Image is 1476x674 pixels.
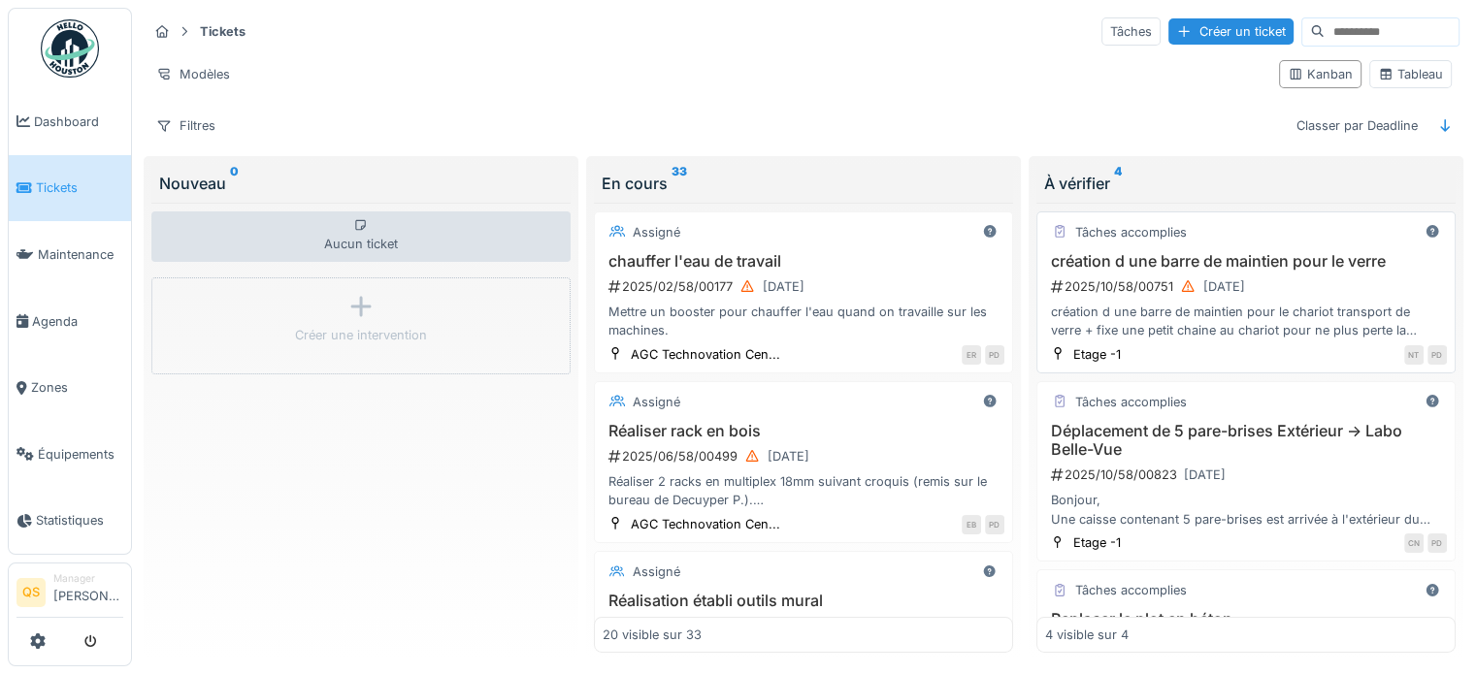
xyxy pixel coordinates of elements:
h3: Replacer le plot en béton [1045,610,1447,628]
li: [PERSON_NAME] [53,571,123,613]
h3: Réaliser rack en bois [603,422,1004,440]
h3: Déplacement de 5 pare-brises Extérieur -> Labo Belle-Vue [1045,422,1447,459]
div: Assigné [633,393,680,411]
span: Zones [31,378,123,397]
div: CN [1404,533,1424,553]
div: NT [1404,345,1424,365]
a: Tickets [9,155,131,222]
div: Mettre un booster pour chauffer l'eau quand on travaille sur les machines. [603,303,1004,339]
div: 20 visible sur 33 [603,626,702,644]
a: Maintenance [9,221,131,288]
a: Dashboard [9,88,131,155]
div: PD [1427,533,1447,553]
div: Créer un ticket [1168,18,1294,45]
div: À vérifier [1044,172,1448,195]
h3: création d une barre de maintien pour le verre [1045,252,1447,271]
div: [DATE] [1203,277,1245,296]
span: Agenda [32,312,123,331]
div: [DATE] [763,277,804,296]
div: Filtres [148,112,224,140]
div: Tâches accomplies [1075,223,1187,241]
span: Tickets [36,178,123,197]
div: Tâches accomplies [1075,581,1187,599]
div: Tableau [1378,65,1443,83]
div: PD [1427,345,1447,365]
div: AGC Technovation Cen... [631,345,780,364]
div: Assigné [633,562,680,581]
div: PD [985,515,1004,534]
span: Équipements [38,445,123,464]
sup: 0 [230,172,239,195]
div: Etage -1 [1073,533,1121,552]
a: QS Manager[PERSON_NAME] [16,571,123,618]
div: création d une barre de maintien pour le chariot transport de verre + fixe une petit chaine au ch... [1045,303,1447,339]
img: Badge_color-CXgf-gQk.svg [41,19,99,78]
sup: 4 [1114,172,1122,195]
a: Équipements [9,421,131,488]
div: Créer une intervention [295,326,427,344]
div: AGC Technovation Cen... [631,515,780,533]
div: Assigné [633,223,680,241]
sup: 33 [672,172,687,195]
div: Classer par Deadline [1288,112,1427,140]
div: 2025/10/58/00751 [1049,274,1447,299]
div: [DATE] [768,447,809,465]
div: 2025/02/58/00177 [607,274,1004,299]
div: Nouveau [159,172,563,195]
div: 4 visible sur 4 [1045,626,1129,644]
div: ER [962,345,981,365]
a: Statistiques [9,488,131,555]
div: En cours [602,172,1005,195]
div: Tâches [1101,17,1161,46]
div: PD [985,345,1004,365]
div: Modèles [148,60,239,88]
span: Dashboard [34,112,123,131]
div: Manager [53,571,123,586]
div: Kanban [1288,65,1353,83]
div: [DATE] [1184,465,1226,484]
h3: chauffer l'eau de travail [603,252,1004,271]
a: Zones [9,354,131,421]
li: QS [16,578,46,607]
div: 2025/06/58/00499 [607,444,1004,468]
a: Agenda [9,288,131,355]
div: Réaliser 2 racks en multiplex 18mm suivant croquis (remis sur le bureau de Decuyper P.). Attentio... [603,472,1004,509]
h3: Réalisation établi outils mural [603,592,1004,610]
div: Etage -1 [1073,345,1121,364]
div: EB [962,515,981,534]
strong: Tickets [192,22,253,41]
span: Statistiques [36,511,123,530]
div: 2025/06/58/00479 [607,614,1004,638]
div: Tâches accomplies [1075,393,1187,411]
span: Maintenance [38,245,123,264]
div: Bonjour, Une caisse contenant 5 pare-brises est arrivée à l'extérieur du magasin à mon nom. Serai... [1045,491,1447,528]
div: 2025/10/58/00823 [1049,463,1447,487]
div: Aucun ticket [151,211,571,262]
